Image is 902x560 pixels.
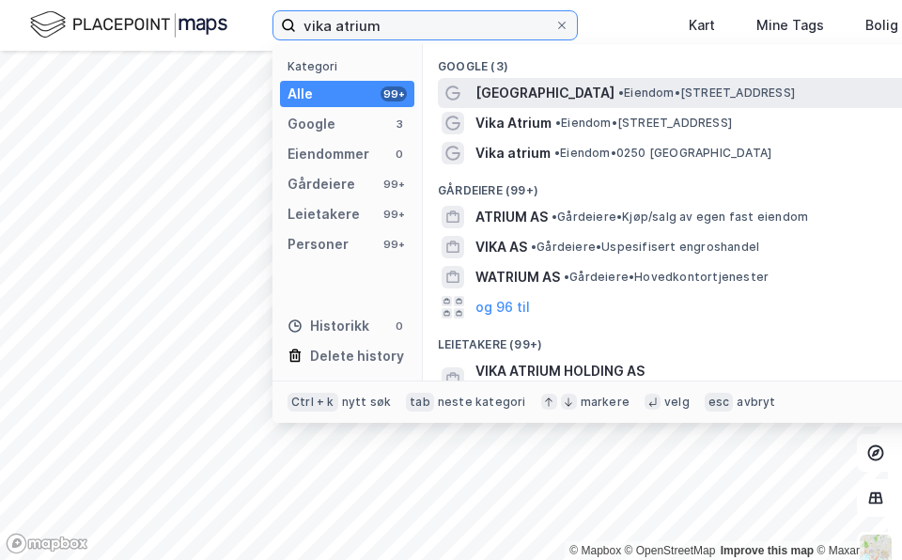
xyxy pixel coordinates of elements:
button: og 96 til [475,296,530,319]
span: • [555,116,561,130]
div: Delete history [310,345,404,367]
div: esc [705,393,734,412]
div: Mine Tags [756,14,824,37]
span: Gårdeiere • Kjøp/salg av egen fast eiendom [552,210,808,225]
div: 99+ [381,177,407,192]
span: • [531,240,537,254]
div: Leietakere [288,203,360,226]
a: OpenStreetMap [625,544,716,557]
div: Alle [288,83,313,105]
div: Google [288,113,335,135]
span: Eiendom • [STREET_ADDRESS] [555,116,732,131]
span: • [618,86,624,100]
span: Gårdeiere • Hovedkontortjenester [564,270,769,285]
div: Kontrollprogram for chat [808,470,902,560]
div: velg [664,395,690,410]
div: 99+ [381,207,407,222]
span: ATRIUM AS [475,206,548,228]
img: logo.f888ab2527a4732fd821a326f86c7f29.svg [30,8,227,41]
div: Eiendommer [288,143,369,165]
div: tab [406,393,434,412]
span: [GEOGRAPHIC_DATA] [475,82,614,104]
span: • [552,210,557,224]
div: neste kategori [438,395,526,410]
span: WATRIUM AS [475,266,560,288]
a: Improve this map [721,544,814,557]
span: Gårdeiere • Uspesifisert engroshandel [531,240,759,255]
div: 0 [392,319,407,334]
div: avbryt [737,395,775,410]
div: 3 [392,117,407,132]
div: Bolig [865,14,898,37]
span: Eiendom • [STREET_ADDRESS] [618,86,795,101]
span: Eiendom • 0250 [GEOGRAPHIC_DATA] [554,146,771,161]
input: Søk på adresse, matrikkel, gårdeiere, leietakere eller personer [296,11,554,39]
iframe: Chat Widget [808,470,902,560]
div: Gårdeiere [288,173,355,195]
a: Mapbox [569,544,621,557]
span: VIKA AS [475,236,527,258]
a: Mapbox homepage [6,533,88,554]
div: Kategori [288,59,414,73]
div: markere [581,395,630,410]
div: Ctrl + k [288,393,338,412]
div: 99+ [381,237,407,252]
div: Kart [689,14,715,37]
div: 0 [392,147,407,162]
span: Vika atrium [475,142,551,164]
div: nytt søk [342,395,392,410]
div: Personer [288,233,349,256]
span: Vika Atrium [475,112,552,134]
div: 99+ [381,86,407,101]
div: Historikk [288,315,369,337]
span: • [554,146,560,160]
span: • [564,270,569,284]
